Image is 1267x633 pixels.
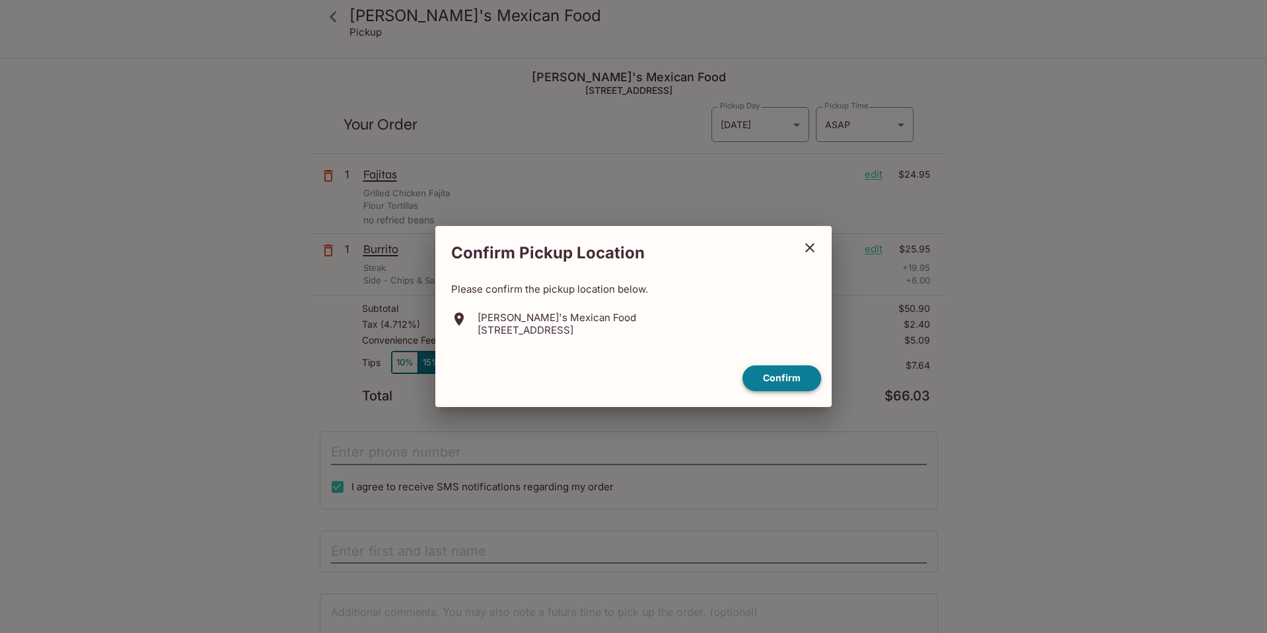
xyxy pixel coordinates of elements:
[478,311,636,324] p: [PERSON_NAME]'s Mexican Food
[451,283,816,295] p: Please confirm the pickup location below.
[742,365,821,391] button: confirm
[435,237,793,270] h2: Confirm Pickup Location
[793,231,826,264] button: close
[478,324,636,336] p: [STREET_ADDRESS]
